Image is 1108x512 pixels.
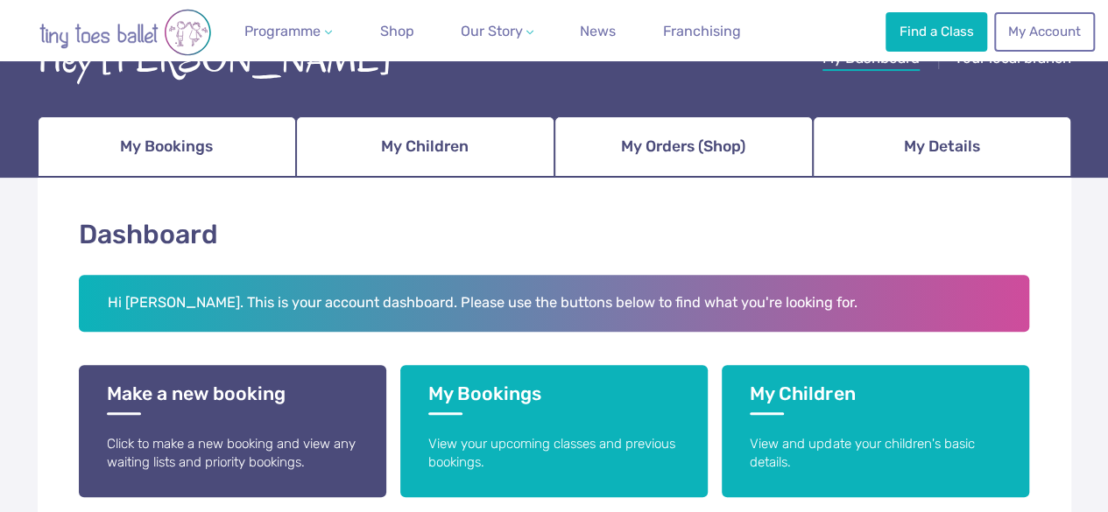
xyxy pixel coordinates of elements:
[428,435,680,473] p: View your upcoming classes and previous bookings.
[886,12,987,51] a: Find a Class
[120,131,213,162] span: My Bookings
[554,116,813,178] a: My Orders (Shop)
[656,14,748,49] a: Franchising
[107,435,358,473] p: Click to make a new booking and view any waiting lists and priority bookings.
[621,131,745,162] span: My Orders (Shop)
[813,116,1071,178] a: My Details
[79,365,386,497] a: Make a new booking Click to make a new booking and view any waiting lists and priority bookings.
[663,23,741,39] span: Franchising
[954,49,1071,67] span: Your local branch
[400,365,708,497] a: My Bookings View your upcoming classes and previous bookings.
[453,14,540,49] a: Our Story
[428,382,680,415] h3: My Bookings
[20,9,230,56] img: tiny toes ballet
[373,14,421,49] a: Shop
[107,382,358,415] h3: Make a new booking
[79,275,1030,333] h2: Hi [PERSON_NAME]. This is your account dashboard. Please use the buttons below to find what you'r...
[296,116,554,178] a: My Children
[722,365,1029,497] a: My Children View and update your children's basic details.
[750,382,1001,415] h3: My Children
[994,12,1094,51] a: My Account
[750,435,1001,473] p: View and update your children's basic details.
[460,23,522,39] span: Our Story
[580,23,616,39] span: News
[573,14,623,49] a: News
[79,216,1030,254] h1: Dashboard
[381,131,469,162] span: My Children
[38,116,296,178] a: My Bookings
[380,23,414,39] span: Shop
[904,131,980,162] span: My Details
[244,23,321,39] span: Programme
[237,14,339,49] a: Programme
